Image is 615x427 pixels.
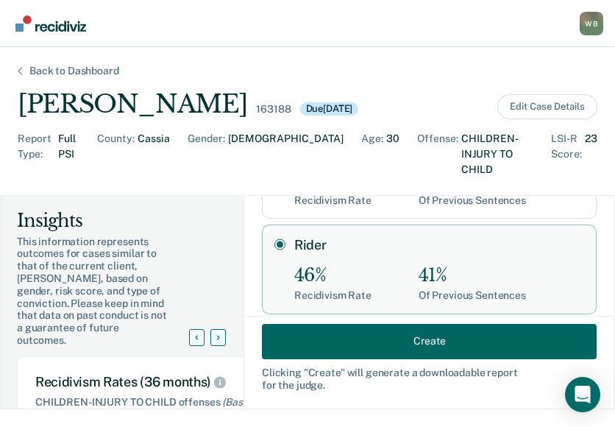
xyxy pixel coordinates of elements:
div: [PERSON_NAME] [18,89,247,119]
div: 41% [419,265,526,286]
button: Edit Case Details [497,94,597,119]
div: 30 [386,131,399,177]
div: Clicking " Create " will generate a downloadable report for the judge. [262,366,597,391]
div: CHILDREN-INJURY TO CHILD [461,131,533,177]
img: Recidiviz [15,15,86,32]
div: Open Intercom Messenger [565,377,600,412]
button: Profile dropdown button [580,12,603,35]
div: Back to Dashboard [12,65,137,77]
div: 163188 [256,103,291,116]
div: Of Previous Sentences [419,289,526,302]
span: (Based on 1,245 records ) [222,396,335,408]
div: 23 [585,131,597,177]
div: Report Type : [18,131,55,177]
button: Create [262,323,597,359]
label: Rider [294,237,584,253]
div: W B [580,12,603,35]
div: [DEMOGRAPHIC_DATA] [228,131,344,177]
div: Cassia [138,131,170,177]
div: Of Previous Sentences [419,194,526,207]
div: Age : [361,131,383,177]
div: 46% [294,265,372,286]
div: Due [DATE] [300,102,359,116]
div: LSI-R Score : [551,131,582,177]
div: Offense : [417,131,458,177]
div: This information represents outcomes for cases similar to that of the current client, [PERSON_NAM... [17,236,207,347]
div: Insights [17,209,207,233]
div: Gender : [188,131,225,177]
div: Recidivism Rate [294,289,372,302]
div: Recidivism Rates (36 months) [35,374,553,390]
div: Recidivism Rate [294,194,372,207]
div: County : [97,131,135,177]
div: Full PSI [58,131,80,177]
div: CHILDREN-INJURY TO CHILD offenses [35,396,553,409]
